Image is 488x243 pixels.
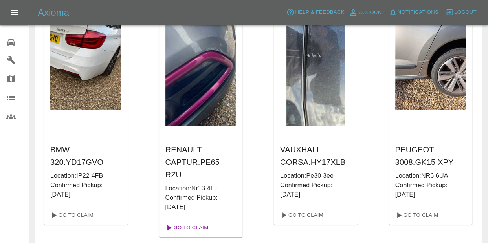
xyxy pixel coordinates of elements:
[280,143,351,168] h6: VAUXHALL CORSA : HY17XLB
[395,181,466,199] p: Confirmed Pickup: [DATE]
[454,8,477,17] span: Logout
[38,6,69,19] h5: Axioma
[284,6,346,18] button: Help & Feedback
[398,8,438,17] span: Notifications
[392,209,440,221] a: Go To Claim
[387,6,440,18] button: Notifications
[162,221,211,234] a: Go To Claim
[5,3,24,22] button: Open drawer
[165,184,237,193] p: Location: Nr13 4LE
[444,6,479,18] button: Logout
[47,209,95,221] a: Go To Claim
[395,171,466,181] p: Location: NR6 6UA
[50,181,121,199] p: Confirmed Pickup: [DATE]
[165,193,237,212] p: Confirmed Pickup: [DATE]
[50,143,121,168] h6: BMW 320 : YD17GVO
[295,8,344,17] span: Help & Feedback
[359,8,385,17] span: Account
[280,181,351,199] p: Confirmed Pickup: [DATE]
[165,143,237,181] h6: RENAULT CAPTUR : PE65 RZU
[277,209,325,221] a: Go To Claim
[50,171,121,181] p: Location: IP22 4FB
[395,143,466,168] h6: PEUGEOT 3008 : GK15 XPY
[280,171,351,181] p: Location: Pe30 3ee
[347,6,387,19] a: Account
